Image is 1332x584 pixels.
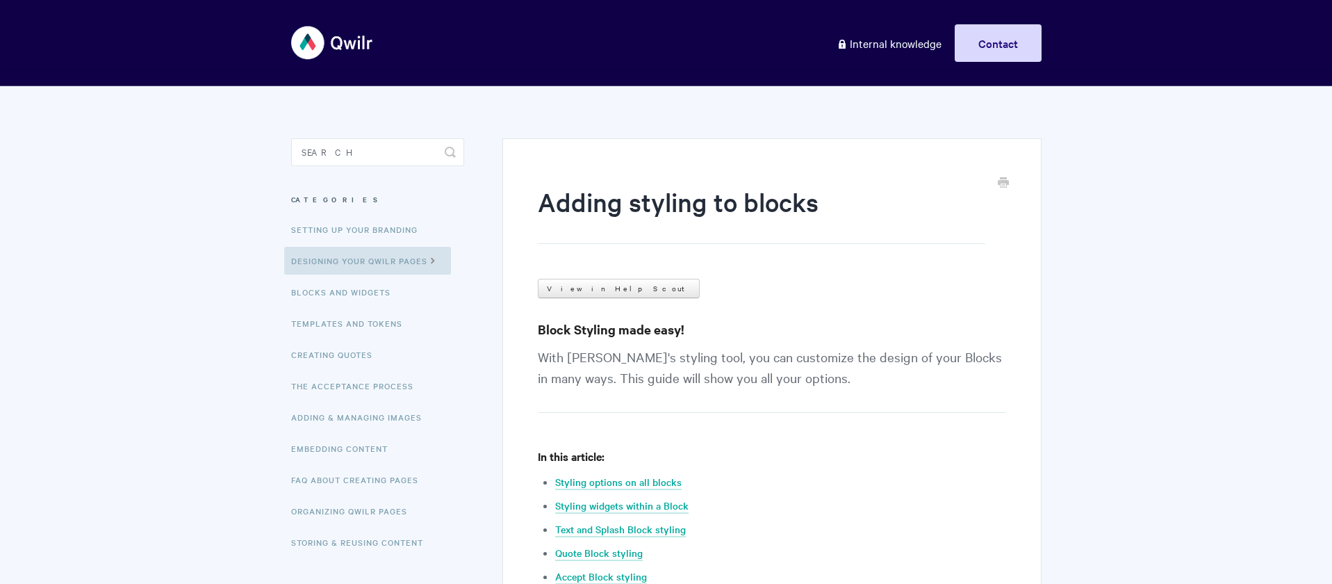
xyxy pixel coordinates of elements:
a: Creating Quotes [291,341,383,368]
a: Blocks and Widgets [291,278,401,306]
a: FAQ About Creating Pages [291,466,429,494]
a: Storing & Reusing Content [291,528,434,556]
a: Designing Your Qwilr Pages [284,247,451,275]
h3: Categories [291,187,464,212]
a: Templates and Tokens [291,309,413,337]
a: Adding & Managing Images [291,403,432,431]
a: View in Help Scout [538,279,700,298]
strong: In this article: [538,448,605,464]
a: Print this Article [998,176,1009,191]
p: With [PERSON_NAME]'s styling tool, you can customize the design of your Blocks in many ways. This... [538,346,1005,413]
a: Contact [955,24,1042,62]
a: The Acceptance Process [291,372,424,400]
a: Text and Splash Block styling [555,522,686,537]
img: Qwilr Help Center [291,17,374,69]
a: Styling widgets within a Block [555,498,689,514]
a: Styling options on all blocks [555,475,682,490]
a: Organizing Qwilr Pages [291,497,418,525]
h1: Adding styling to blocks [538,184,985,244]
a: Quote Block styling [555,546,643,561]
a: Embedding Content [291,435,398,462]
a: Setting up your Branding [291,216,428,243]
h3: Block Styling made easy! [538,320,1005,339]
a: Internal knowledge [826,24,952,62]
input: Search [291,138,464,166]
